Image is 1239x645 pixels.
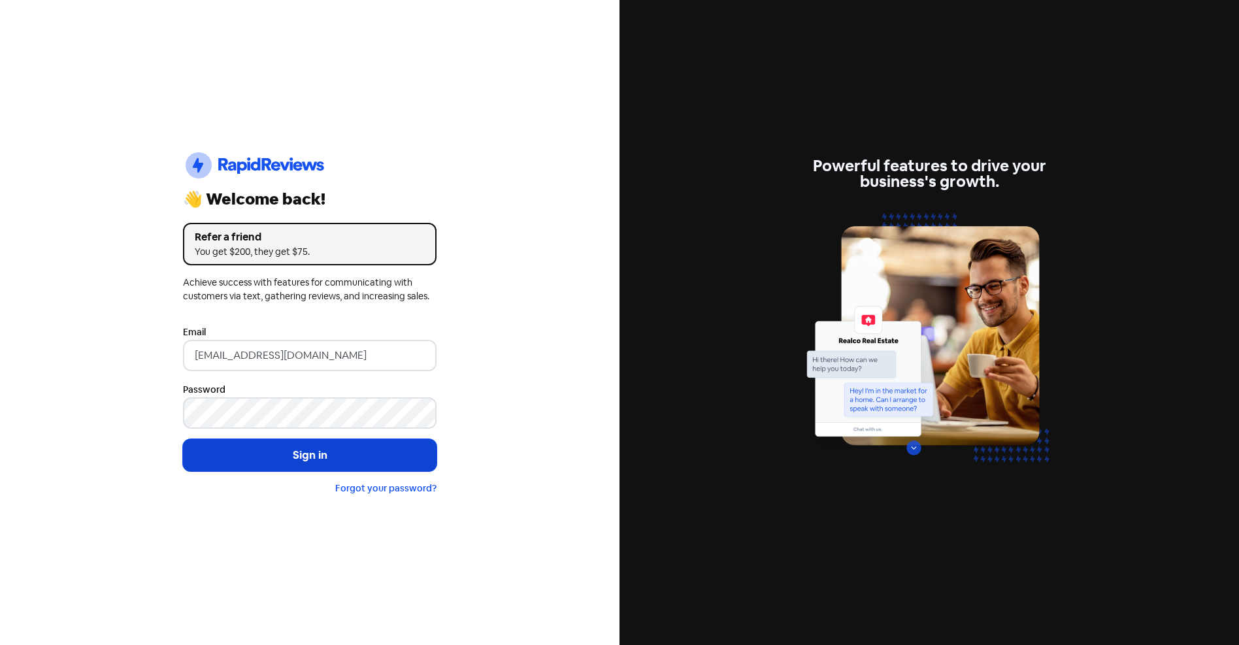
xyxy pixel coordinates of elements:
div: Achieve success with features for communicating with customers via text, gathering reviews, and i... [183,276,437,303]
div: Refer a friend [195,229,425,245]
input: Enter your email address... [183,340,437,371]
div: 👋 Welcome back! [183,191,437,207]
a: Forgot your password? [335,482,437,494]
label: Password [183,383,225,397]
button: Sign in [183,439,437,472]
img: web-chat [802,205,1056,487]
div: Powerful features to drive your business's growth. [802,158,1056,190]
label: Email [183,325,206,339]
div: You get $200, they get $75. [195,245,425,259]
